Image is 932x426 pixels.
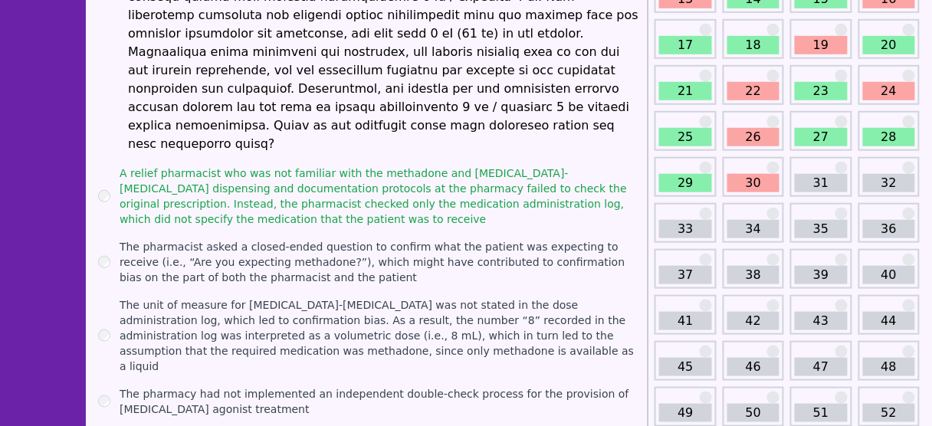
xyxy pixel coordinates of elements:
[659,220,711,238] a: 33
[795,312,847,330] a: 43
[863,174,915,192] a: 32
[727,404,779,422] a: 50
[795,220,847,238] a: 35
[659,82,711,100] a: 21
[863,312,915,330] a: 44
[727,220,779,238] a: 34
[795,266,847,284] a: 39
[120,239,642,285] label: The pharmacist asked a closed-ended question to confirm what the patient was expecting to receive...
[727,174,779,192] a: 30
[863,404,915,422] a: 52
[120,297,642,374] label: The unit of measure for [MEDICAL_DATA]-[MEDICAL_DATA] was not stated in the dose administration l...
[863,36,915,54] a: 20
[727,128,779,146] a: 26
[659,36,711,54] a: 17
[863,82,915,100] a: 24
[659,358,711,376] a: 45
[795,174,847,192] a: 31
[727,266,779,284] a: 38
[795,36,847,54] a: 19
[659,174,711,192] a: 29
[120,165,642,227] label: A relief pharmacist who was not familiar with the methadone and [MEDICAL_DATA]-[MEDICAL_DATA] dis...
[659,312,711,330] a: 41
[795,128,847,146] a: 27
[727,36,779,54] a: 18
[727,358,779,376] a: 46
[795,404,847,422] a: 51
[863,220,915,238] a: 36
[727,312,779,330] a: 42
[727,82,779,100] a: 22
[863,128,915,146] a: 28
[795,358,847,376] a: 47
[120,386,642,417] label: The pharmacy had not implemented an independent double-check process for the provision of [MEDICA...
[795,82,847,100] a: 23
[659,128,711,146] a: 25
[659,404,711,422] a: 49
[863,266,915,284] a: 40
[863,358,915,376] a: 48
[659,266,711,284] a: 37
